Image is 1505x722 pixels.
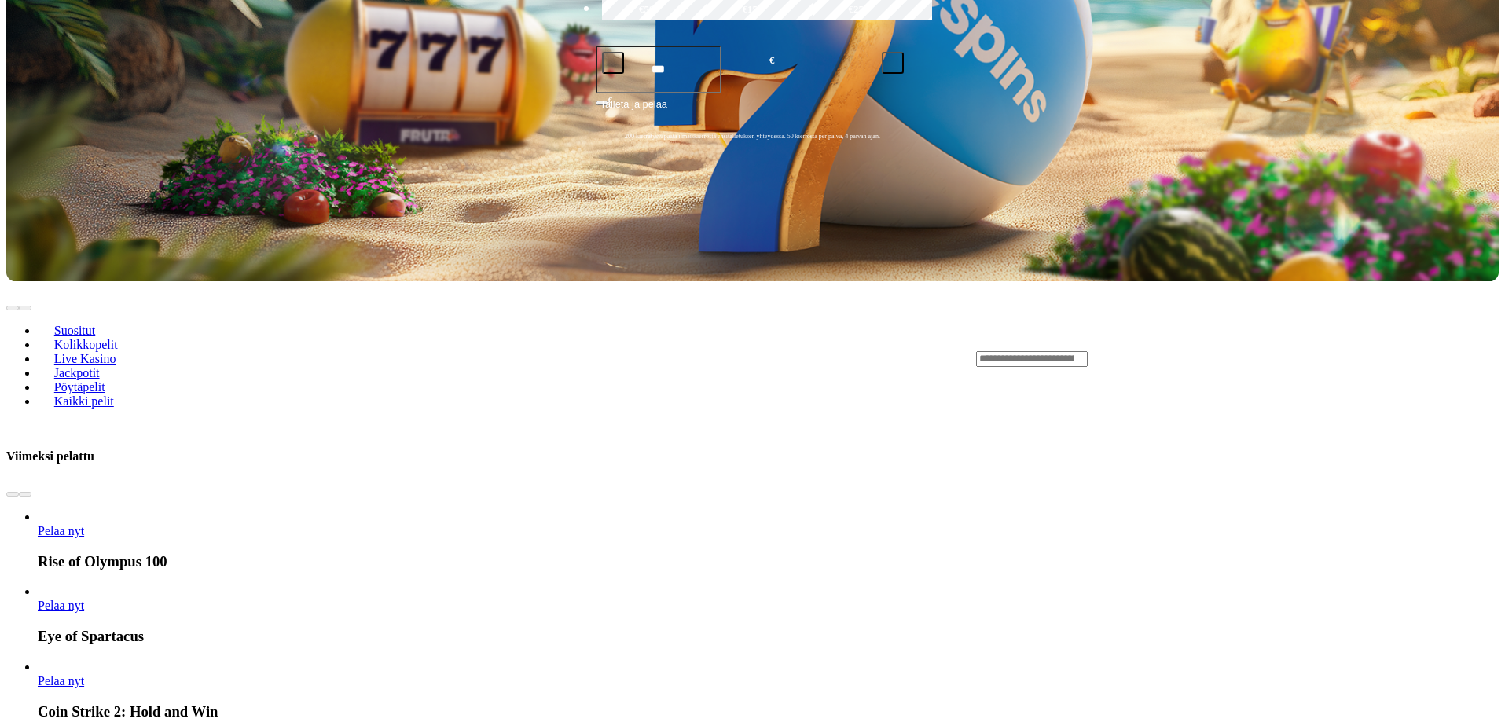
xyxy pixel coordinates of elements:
[48,394,120,408] span: Kaikki pelit
[19,492,31,497] button: next slide
[48,352,123,365] span: Live Kasino
[976,351,1088,367] input: Search
[882,52,904,74] button: plus icon
[38,361,116,384] a: Jackpotit
[6,281,1499,435] header: Lobby
[6,492,19,497] button: prev slide
[596,96,910,126] button: Talleta ja pelaa
[6,306,19,310] button: prev slide
[38,599,84,612] a: Eye of Spartacus
[600,97,667,125] span: Talleta ja pelaa
[48,366,106,379] span: Jackpotit
[38,389,130,412] a: Kaikki pelit
[769,53,774,68] span: €
[38,346,132,370] a: Live Kasino
[602,52,624,74] button: minus icon
[6,449,94,464] h3: Viimeksi pelattu
[38,524,84,537] a: Rise of Olympus 100
[48,338,124,351] span: Kolikkopelit
[38,674,84,687] span: Pelaa nyt
[38,375,121,398] a: Pöytäpelit
[38,318,112,342] a: Suositut
[19,306,31,310] button: next slide
[48,380,112,394] span: Pöytäpelit
[38,674,84,687] a: Coin Strike 2: Hold and Win
[48,324,101,337] span: Suositut
[608,95,613,104] span: €
[38,332,134,356] a: Kolikkopelit
[38,524,84,537] span: Pelaa nyt
[6,297,945,421] nav: Lobby
[38,599,84,612] span: Pelaa nyt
